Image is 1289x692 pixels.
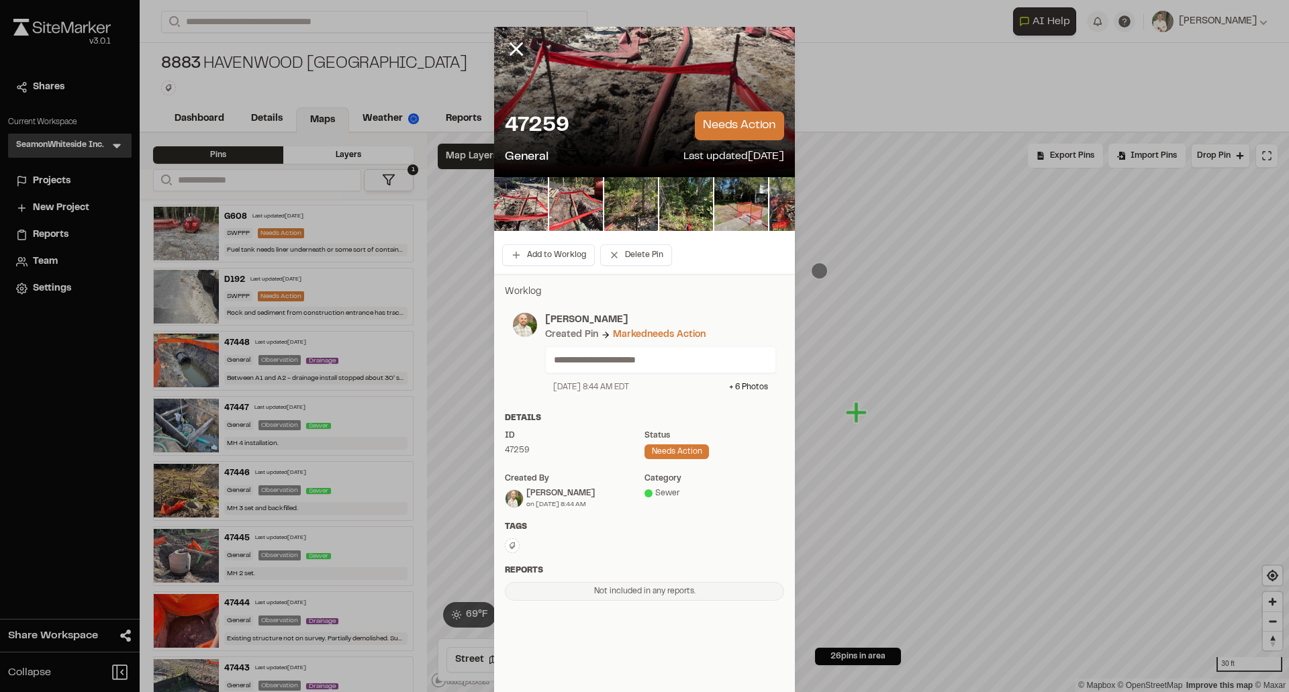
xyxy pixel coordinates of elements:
div: [PERSON_NAME] [526,487,595,499]
p: Worklog [505,285,784,299]
div: on [DATE] 8:44 AM [526,499,595,509]
div: needs action [644,444,709,459]
button: Edit Tags [505,538,520,553]
img: file [769,177,823,231]
div: Sewer [644,487,784,499]
p: Last updated [DATE] [683,148,784,166]
img: file [549,177,603,231]
img: file [494,177,548,231]
div: Tags [505,521,784,533]
div: Details [505,412,784,424]
img: file [714,177,768,231]
img: photo [513,313,537,337]
div: Status [644,430,784,442]
div: + 6 Photo s [729,381,768,393]
img: Sinuhe Perez [506,490,523,507]
p: 47259 [505,113,569,140]
p: General [505,148,548,166]
div: [DATE] 8:44 AM EDT [553,381,629,393]
img: file [604,177,658,231]
p: [PERSON_NAME] [545,313,776,328]
div: Not included in any reports. [505,582,784,601]
div: Reports [505,564,784,577]
div: Marked needs action [613,328,706,342]
img: file [659,177,713,231]
p: needs action [695,111,784,140]
button: Delete Pin [600,244,672,266]
div: category [644,473,784,485]
button: Add to Worklog [502,244,595,266]
div: 47259 [505,444,644,456]
div: ID [505,430,644,442]
div: Created Pin [545,328,598,342]
div: Created by [505,473,644,485]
